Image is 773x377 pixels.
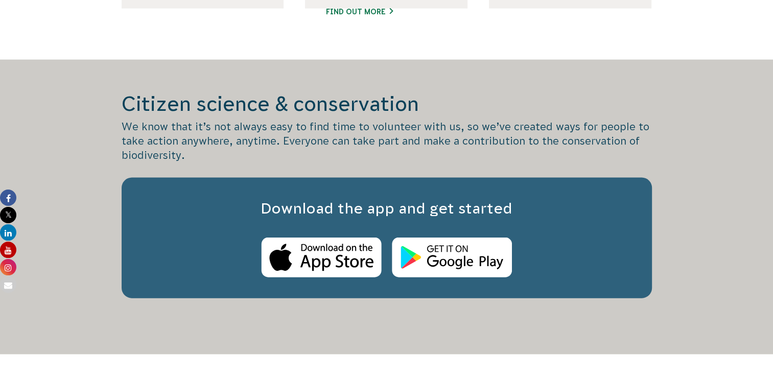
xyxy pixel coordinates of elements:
[261,238,382,278] img: Apple Store Logo
[392,238,512,278] img: Android Store Logo
[122,90,652,117] h2: Citizen science & conservation
[122,120,652,162] p: We know that it’s not always easy to find time to volunteer with us, so we’ve created ways for pe...
[325,7,393,17] a: Find out more
[142,198,631,219] h3: Download the app and get started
